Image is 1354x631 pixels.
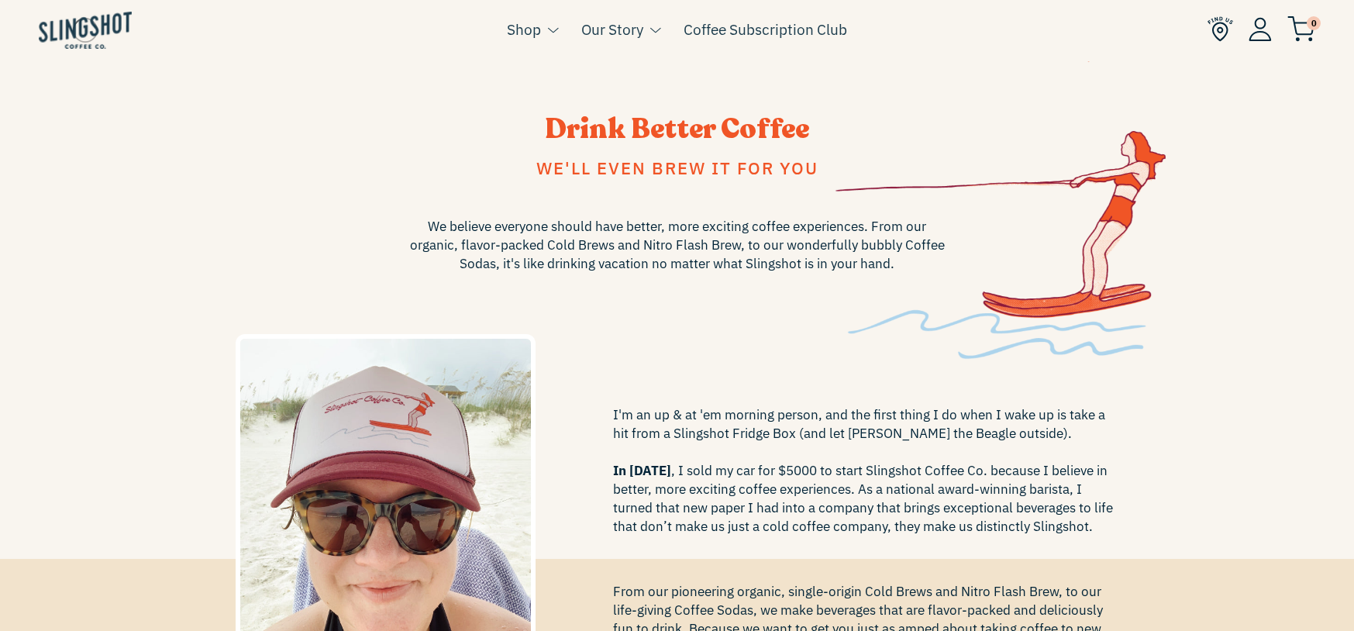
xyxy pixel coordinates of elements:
[613,462,671,479] span: In [DATE]
[1307,16,1321,30] span: 0
[581,18,643,41] a: Our Story
[507,18,541,41] a: Shop
[1208,16,1233,42] img: Find Us
[1287,20,1315,39] a: 0
[1249,17,1272,41] img: Account
[835,61,1166,359] img: skiabout-1636558702133_426x.png
[536,157,818,179] span: We'll even brew it for you
[406,217,949,273] span: We believe everyone should have better, more exciting coffee experiences. From our organic, flavo...
[613,405,1119,536] span: I'm an up & at 'em morning person, and the first thing I do when I wake up is take a hit from a S...
[684,18,847,41] a: Coffee Subscription Club
[545,110,809,148] span: Drink Better Coffee
[1287,16,1315,42] img: cart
